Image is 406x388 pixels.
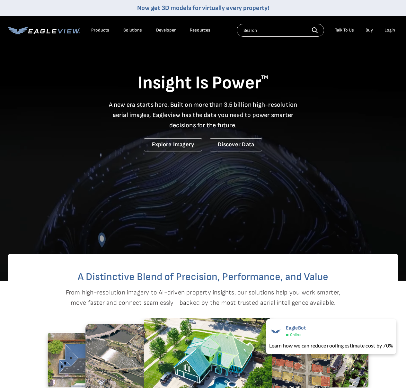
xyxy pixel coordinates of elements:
[105,100,301,131] p: A new era starts here. Built on more than 3.5 billion high-resolution aerial images, Eagleview ha...
[366,27,373,33] a: Buy
[8,72,398,95] h1: Insight Is Power
[66,287,340,308] p: From high-resolution imagery to AI-driven property insights, our solutions help you work smarter,...
[269,342,393,349] div: Learn how we can reduce roofing estimate cost by 70%
[137,4,269,12] a: Now get 3D models for virtually every property!
[290,332,301,337] span: Online
[285,332,368,388] img: 1.2.png
[237,24,324,37] input: Search
[384,27,395,33] div: Login
[48,332,131,388] img: 2.2.png
[144,138,202,151] a: Explore Imagery
[156,27,176,33] a: Developer
[286,325,306,331] span: EagleBot
[210,138,262,151] a: Discover Data
[261,74,268,80] sup: TM
[335,27,354,33] div: Talk To Us
[123,27,142,33] div: Solutions
[190,27,210,33] div: Resources
[33,272,373,282] h2: A Distinctive Blend of Precision, Performance, and Value
[91,27,109,33] div: Products
[269,325,282,338] img: EagleBot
